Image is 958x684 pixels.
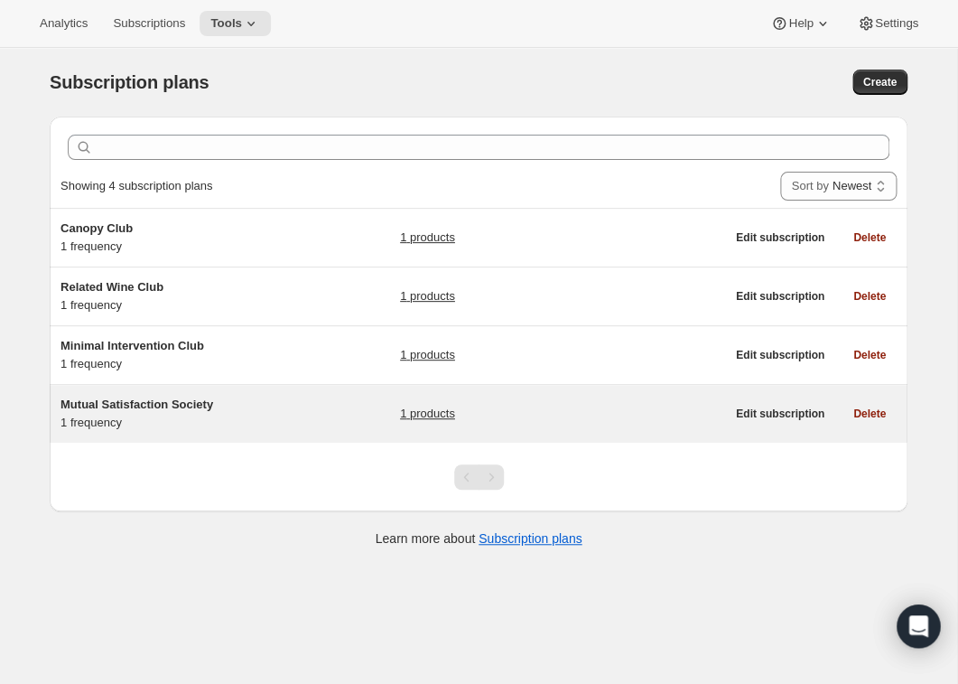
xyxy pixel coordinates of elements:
span: Analytics [40,16,88,31]
p: Learn more about [376,529,582,548]
div: 1 frequency [60,278,286,314]
div: 1 frequency [60,396,286,432]
a: 1 products [400,405,455,423]
div: Open Intercom Messenger [897,604,940,648]
button: Subscriptions [102,11,196,36]
button: Delete [842,401,897,426]
button: Help [759,11,842,36]
button: Delete [842,225,897,250]
a: Subscription plans [479,531,581,546]
span: Settings [875,16,918,31]
span: Delete [853,348,886,362]
span: Edit subscription [736,289,824,304]
span: Subscriptions [113,16,185,31]
span: Help [788,16,813,31]
button: Edit subscription [725,284,835,309]
span: Create [863,75,897,89]
nav: Pagination [454,464,504,490]
button: Delete [842,342,897,368]
button: Analytics [29,11,98,36]
span: Delete [853,407,886,421]
button: Settings [846,11,929,36]
span: Mutual Satisfaction Society [60,398,213,411]
span: Edit subscription [736,230,824,245]
span: Delete [853,289,886,304]
span: Showing 4 subscription plans [60,179,212,192]
span: Related Wine Club [60,280,163,294]
button: Edit subscription [725,401,835,426]
span: Tools [210,16,242,31]
span: Canopy Club [60,221,133,235]
span: Delete [853,230,886,245]
span: Minimal Intervention Club [60,339,204,352]
div: 1 frequency [60,337,286,373]
a: 1 products [400,287,455,305]
a: 1 products [400,346,455,364]
span: Subscription plans [50,72,209,92]
a: 1 products [400,229,455,247]
button: Create [852,70,907,95]
span: Edit subscription [736,348,824,362]
span: Edit subscription [736,407,824,421]
button: Tools [200,11,271,36]
div: 1 frequency [60,220,286,256]
button: Edit subscription [725,225,835,250]
button: Delete [842,284,897,309]
button: Edit subscription [725,342,835,368]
